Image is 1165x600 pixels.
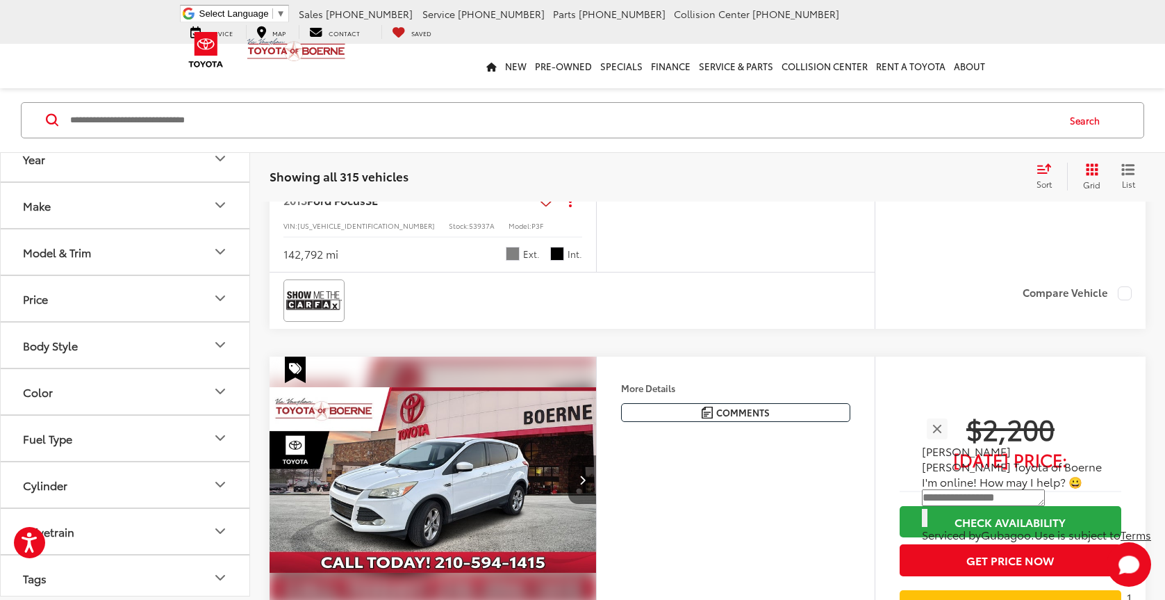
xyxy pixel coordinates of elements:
span: Model: [509,220,531,231]
a: Map [246,25,296,39]
img: Comments [702,407,713,419]
span: [DATE] Price: [900,453,1121,467]
button: Fuel TypeFuel Type [1,416,251,461]
span: [US_VEHICLE_IDENTIFICATION_NUMBER] [297,220,435,231]
button: CylinderCylinder [1,462,251,508]
span: Gray [506,247,520,261]
h4: More Details [621,383,850,393]
div: Drivetrain [23,525,74,538]
div: Color [212,383,229,400]
div: Tags [23,571,47,585]
a: Contact [299,25,370,39]
span: Saved [411,29,431,38]
a: Check Availability [900,506,1121,537]
div: Year [23,152,45,165]
div: Cylinder [23,478,67,492]
a: Service & Parts: Opens in a new tab [695,44,777,88]
span: dropdown dots [569,195,572,206]
a: Select Language​ [199,8,286,19]
span: [PHONE_NUMBER] [458,7,545,21]
div: Price [23,292,48,305]
div: Body Style [23,339,78,352]
button: YearYear [1,136,251,181]
span: [PHONE_NUMBER] [752,7,839,21]
img: Vic Vaughan Toyota of Boerne [247,38,346,62]
button: Toggle Chat Window [1107,542,1151,587]
div: Color [23,385,53,398]
div: Cylinder [212,476,229,493]
span: List [1121,178,1135,190]
span: Sort [1036,178,1052,190]
button: Select sort value [1030,163,1067,190]
span: Select Language [199,8,269,19]
div: Body Style [212,337,229,353]
button: Body StyleBody Style [1,323,251,368]
a: Service [180,25,243,39]
a: Collision Center [777,44,872,88]
div: Make [212,197,229,213]
div: Make [23,199,51,212]
div: Price [212,290,229,307]
span: Parts [553,7,576,21]
a: Finance [647,44,695,88]
div: Tags [212,569,229,586]
a: Pre-Owned [531,44,596,88]
span: $2,200 [900,411,1121,446]
img: Toyota [180,27,232,72]
button: Search [1057,103,1120,138]
a: New [501,44,531,88]
span: [PHONE_NUMBER] [326,7,413,21]
span: Black [550,247,564,261]
div: Model & Trim [23,245,91,259]
span: [PHONE_NUMBER] [579,7,666,21]
button: Comments [621,403,850,422]
button: Get Price Now [900,544,1121,576]
div: Fuel Type [23,432,72,445]
span: ​ [272,8,273,19]
a: Specials [596,44,647,88]
button: MakeMake [1,183,251,228]
button: Grid View [1067,163,1111,190]
a: My Saved Vehicles [381,25,442,39]
div: 142,792 mi [283,246,338,262]
button: List View [1111,163,1146,190]
div: Fuel Type [212,430,229,446]
img: View CARFAX report [286,282,342,319]
a: Home [482,44,501,88]
div: Model & Trim [212,243,229,260]
button: PricePrice [1,276,251,321]
svg: Start Chat [1107,542,1151,587]
span: Grid [1083,179,1100,190]
span: 53937A [469,220,495,231]
span: Sales [299,7,323,21]
span: Comments [716,406,770,419]
button: DrivetrainDrivetrain [1,509,251,554]
span: P3F [531,220,543,231]
button: Model & TrimModel & Trim [1,229,251,275]
button: Next image [568,455,596,504]
span: Service [422,7,455,21]
span: Showing all 315 vehicles [270,168,408,184]
span: VIN: [283,220,297,231]
a: About [950,44,989,88]
span: Stock: [449,220,469,231]
div: Drivetrain [212,523,229,540]
input: Search by Make, Model, or Keyword [69,104,1057,137]
span: ▼ [276,8,286,19]
span: Int. [568,248,582,261]
button: ColorColor [1,369,251,414]
span: Collision Center [674,7,750,21]
label: Compare Vehicle [1023,286,1132,300]
a: Rent a Toyota [872,44,950,88]
span: Ext. [523,248,540,261]
span: Special [285,357,306,383]
div: Year [212,150,229,167]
